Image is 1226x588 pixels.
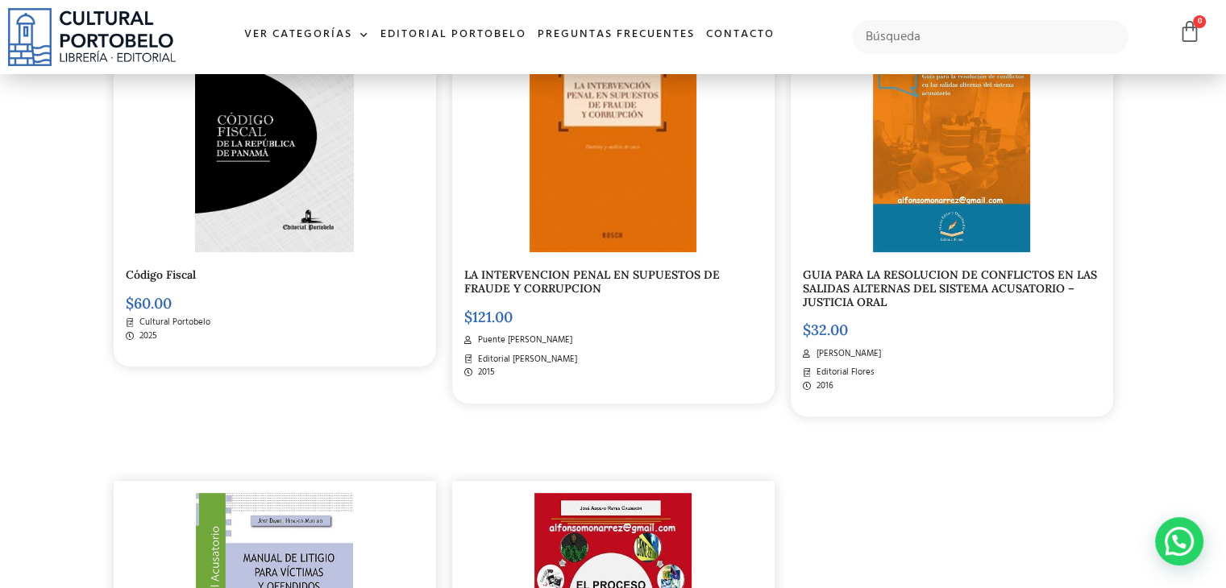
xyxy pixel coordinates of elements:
[464,267,720,296] a: LA INTERVENCION PENAL EN SUPUESTOS DE FRAUDE Y CORRUPCION
[812,366,875,379] span: Editorial Flores
[1155,517,1203,565] div: Contactar por WhatsApp
[135,316,210,329] span: Cultural Portobelo
[195,17,353,252] img: CD-000-PORTADA-CODIGO-FISCAL
[464,308,513,326] bdi: 121.00
[239,18,375,52] a: Ver Categorías
[803,267,1097,309] a: GUIA PARA LA RESOLUCION DE CONFLICTOS EN LAS SALIDAS ALTERNAS DEL SISTEMA ACUSATORIO – JUSTICIA ORAL
[126,294,134,313] span: $
[474,366,495,379] span: 2015
[1178,20,1201,43] a: 0
[474,353,577,366] span: Editorial [PERSON_NAME]
[464,308,472,326] span: $
[375,18,532,52] a: Editorial Portobelo
[532,18,700,52] a: Preguntas frecuentes
[126,267,196,282] a: Código Fiscal
[135,329,157,343] span: 2025
[126,294,172,313] bdi: 60.00
[812,379,833,393] span: 2016
[812,347,881,361] span: [PERSON_NAME]
[474,333,572,347] span: Puente [PERSON_NAME]
[852,20,1128,54] input: Búsqueda
[873,17,1030,252] img: duia_para_la_resolucion-2.jpg
[803,321,848,339] bdi: 32.00
[700,18,780,52] a: Contacto
[530,17,696,252] img: la_intervencion_penal-2.jpeg
[1193,15,1206,28] span: 0
[803,321,811,339] span: $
